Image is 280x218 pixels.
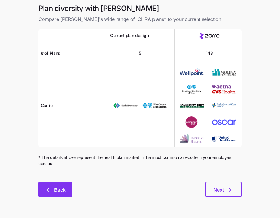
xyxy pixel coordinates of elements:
[212,67,236,78] img: Carrier
[212,116,236,128] img: Carrier
[38,4,242,13] h1: Plan diversity with [PERSON_NAME]
[206,50,213,56] span: 148
[38,16,242,23] span: Compare [PERSON_NAME]'s wide range of ICHRA plans* to your current selection
[180,133,204,144] img: Carrier
[213,186,224,193] span: Next
[139,50,141,56] span: 5
[180,67,204,78] img: Carrier
[38,154,242,167] span: * The details above represent the health plan market in the most common zip-code in your employee...
[212,133,236,144] img: Carrier
[205,182,242,197] button: Next
[180,100,204,111] img: Carrier
[212,83,236,95] img: Carrier
[110,33,149,39] span: Current plan design
[180,83,204,95] img: Carrier
[41,50,60,56] span: # of Plans
[180,116,204,128] img: Carrier
[113,100,138,111] img: Carrier
[54,186,66,193] span: Back
[41,102,54,109] span: Carrier
[142,100,167,111] img: Carrier
[212,100,236,111] img: Carrier
[38,182,72,197] button: Back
